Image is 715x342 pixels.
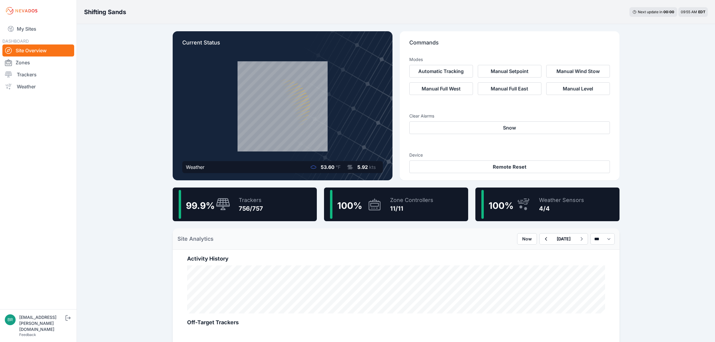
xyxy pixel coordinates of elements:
[390,204,433,213] div: 11/11
[2,56,74,69] a: Zones
[2,44,74,56] a: Site Overview
[19,332,36,337] a: Feedback
[177,235,214,243] h2: Site Analytics
[186,163,205,171] div: Weather
[409,160,610,173] button: Remote Reset
[5,314,16,325] img: brayden.sanford@nevados.solar
[357,164,368,170] span: 5.92
[409,82,473,95] button: Manual Full West
[337,200,362,211] span: 100 %
[489,200,514,211] span: 100 %
[409,56,423,63] h3: Modes
[84,4,126,20] nav: Breadcrumb
[539,204,584,213] div: 4/4
[19,314,64,332] div: [EMAIL_ADDRESS][PERSON_NAME][DOMAIN_NAME]
[239,196,263,204] div: Trackers
[182,38,383,52] p: Current Status
[2,81,74,93] a: Weather
[2,69,74,81] a: Trackers
[324,188,468,221] a: 100%Zone Controllers11/11
[546,82,610,95] button: Manual Level
[369,164,376,170] span: kts
[173,188,317,221] a: 99.9%Trackers756/757
[409,152,610,158] h3: Device
[336,164,341,170] span: °F
[638,10,662,14] span: Next update in
[84,8,126,16] h3: Shifting Sands
[186,200,215,211] span: 99.9 %
[539,196,584,204] div: Weather Sensors
[5,6,38,16] img: Nevados
[239,204,263,213] div: 756/757
[698,10,705,14] span: EDT
[478,65,541,78] button: Manual Setpoint
[409,38,610,52] p: Commands
[2,38,29,44] span: DASHBOARD
[681,10,697,14] span: 09:55 AM
[517,233,537,245] button: Now
[321,164,335,170] span: 53.60
[552,234,575,244] button: [DATE]
[546,65,610,78] button: Manual Wind Stow
[390,196,433,204] div: Zone Controllers
[409,121,610,134] button: Snow
[187,255,605,263] h2: Activity History
[2,22,74,36] a: My Sites
[187,318,605,327] h2: Off-Target Trackers
[475,188,620,221] a: 100%Weather Sensors4/4
[409,65,473,78] button: Automatic Tracking
[478,82,541,95] button: Manual Full East
[409,113,610,119] h3: Clear Alarms
[663,10,674,14] div: 00 : 00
